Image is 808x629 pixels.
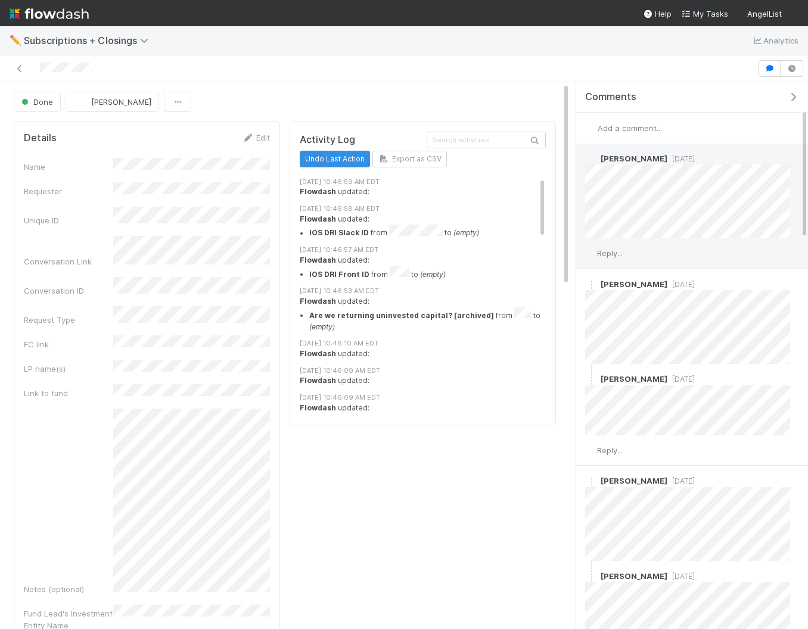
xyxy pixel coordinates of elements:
strong: IOS DRI Front ID [309,270,369,279]
span: [PERSON_NAME] [601,476,667,485]
div: updated: [300,403,546,413]
img: avatar_18c010e4-930e-4480-823a-7726a265e9dd.png [585,444,597,456]
span: [PERSON_NAME] [601,279,667,289]
span: [DATE] [667,572,695,581]
div: Link to fund [24,387,113,399]
span: [PERSON_NAME] [601,571,667,581]
strong: Flowdash [300,403,336,412]
span: ✏️ [10,35,21,45]
em: (empty) [453,229,479,238]
div: updated: [300,348,546,359]
div: [DATE] 10:46:58 AM EDT [300,204,546,214]
div: Unique ID [24,214,113,226]
div: updated: [300,296,546,332]
span: [PERSON_NAME] [91,97,151,107]
a: My Tasks [681,8,728,20]
span: [DATE] [667,280,695,289]
div: updated: [300,214,546,239]
strong: Flowdash [300,256,336,264]
div: [DATE] 10:46:57 AM EDT [300,245,546,255]
div: LP name(s) [24,363,113,375]
em: (empty) [420,270,446,279]
div: updated: [300,375,546,386]
img: avatar_04f2f553-352a-453f-b9fb-c6074dc60769.png [585,373,597,385]
strong: Flowdash [300,376,336,385]
div: [DATE] 10:46:10 AM EDT [300,338,546,348]
div: [DATE] 10:46:09 AM EDT [300,393,546,403]
span: Comments [585,91,636,103]
strong: Flowdash [300,297,336,306]
strong: Are we returning uninvested capital? [archived] [309,311,494,320]
strong: Flowdash [300,349,336,358]
em: (empty) [309,322,335,331]
strong: Flowdash [300,214,336,223]
h5: Activity Log [300,134,424,146]
img: avatar_04f2f553-352a-453f-b9fb-c6074dc60769.png [76,96,88,108]
div: FC link [24,338,113,350]
span: Subscriptions + Closings [24,35,154,46]
strong: Flowdash [300,187,336,196]
div: updated: [300,255,546,280]
span: Reply... [597,248,623,258]
div: Request Type [24,314,113,326]
span: My Tasks [681,9,728,18]
img: logo-inverted-e16ddd16eac7371096b0.svg [10,4,89,24]
div: Name [24,161,113,173]
span: [DATE] [667,477,695,485]
img: avatar_18c010e4-930e-4480-823a-7726a265e9dd.png [586,122,598,134]
li: from to [309,266,546,281]
div: Conversation ID [24,285,113,297]
img: avatar_18c010e4-930e-4480-823a-7726a265e9dd.png [585,248,597,260]
span: [DATE] [667,375,695,384]
img: avatar_18c010e4-930e-4480-823a-7726a265e9dd.png [585,278,597,290]
span: AngelList [747,9,782,18]
div: Conversation Link [24,256,113,267]
img: avatar_04f2f553-352a-453f-b9fb-c6074dc60769.png [585,570,597,582]
strong: IOS DRI Slack ID [309,229,369,238]
li: from to [309,225,546,239]
button: Export as CSV [372,151,447,167]
button: Done [14,92,61,112]
div: updated: [300,186,546,197]
div: [DATE] 10:46:53 AM EDT [300,286,546,296]
div: Help [643,8,672,20]
img: avatar_18c010e4-930e-4480-823a-7726a265e9dd.png [585,152,597,164]
img: avatar_18c010e4-930e-4480-823a-7726a265e9dd.png [787,8,798,20]
a: Analytics [751,33,798,48]
h5: Details [24,132,57,144]
div: Requester [24,185,113,197]
button: [PERSON_NAME] [66,92,159,112]
div: Notes (optional) [24,583,113,595]
div: [DATE] 10:46:09 AM EDT [300,366,546,376]
input: Search activities... [427,132,546,148]
li: from to [309,307,546,332]
span: [PERSON_NAME] [601,154,667,163]
a: Edit [242,133,270,142]
span: Done [19,97,53,107]
span: Reply... [597,446,623,455]
span: [PERSON_NAME] [601,374,667,384]
div: [DATE] 10:46:59 AM EDT [300,177,546,187]
button: Undo Last Action [300,151,370,167]
span: Add a comment... [598,123,662,133]
span: [DATE] [667,154,695,163]
img: avatar_18c010e4-930e-4480-823a-7726a265e9dd.png [585,475,597,487]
